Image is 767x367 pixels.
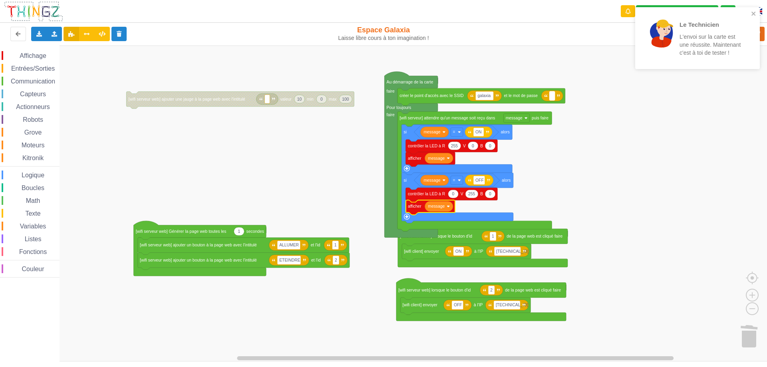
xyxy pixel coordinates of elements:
[15,103,51,110] span: Actionneurs
[408,143,445,148] text: contrôler la LED à R
[23,129,43,136] span: Grove
[480,192,483,196] text: B
[311,243,320,247] text: et l'id
[490,288,493,292] text: 2
[475,178,484,183] text: OFF
[10,78,56,85] span: Communication
[18,248,48,255] span: Fonctions
[428,204,445,208] text: message
[398,288,471,292] text: [wifi serveur web] lorsque le bouton d'id
[474,303,483,307] text: à l'IP
[399,116,495,120] text: [wifi serveur] attendre qu'un message soit reçu dans
[387,89,395,93] text: faire
[403,303,438,307] text: [wifi client] envoyer
[342,97,349,101] text: 100
[423,178,440,183] text: message
[496,249,529,254] text: [TECHNICAL_ID]
[20,172,46,179] span: Logique
[423,130,440,134] text: message
[21,266,46,272] span: Couleur
[19,91,47,97] span: Capteurs
[238,229,240,234] text: 1
[136,229,227,234] text: [wifi serveur web] Générer la page web toutes les
[496,303,528,307] text: [TECHNICAL_ID]
[475,130,482,134] text: ON
[680,33,742,57] p: L'envoi sur la carte est une réussite. Maintenant c'est à toi de tester !
[20,184,46,191] span: Boucles
[21,155,45,161] span: Kitronik
[680,20,742,29] p: Le Technicien
[408,156,421,161] text: afficher
[404,130,407,134] text: si
[428,156,445,161] text: message
[140,243,257,247] text: [wifi serveur web] ajouter un bouton à la page web avec l'intitulé
[404,249,439,254] text: [wifi client] envoyer
[480,143,483,148] text: B
[453,178,455,183] text: =
[387,113,395,117] text: faire
[472,143,474,148] text: 0
[463,143,466,148] text: V
[455,249,462,254] text: ON
[24,236,43,242] span: Listes
[468,192,475,196] text: 255
[489,143,491,148] text: 0
[20,142,46,149] span: Moteurs
[461,192,463,196] text: V
[22,116,44,123] span: Robots
[452,192,455,196] text: 0
[507,234,562,238] text: de la page web est cliqué faire
[140,258,257,262] text: [wifi serveur web] ajouter un bouton à la page web avec l'intitulé
[329,97,337,101] text: max
[502,178,511,183] text: alors
[18,52,47,59] span: Affichage
[19,223,48,230] span: Variables
[387,80,433,84] text: Au démarrage de la carte
[404,178,407,183] text: si
[387,105,411,110] text: Pour toujours
[751,10,757,18] button: close
[532,116,548,120] text: puis faire
[477,93,491,98] text: galaxia
[454,303,462,307] text: OFF
[317,26,451,42] div: Espace Galaxia
[453,130,455,134] text: =
[311,258,321,262] text: et l'id
[279,258,300,262] text: ETEINDRE
[506,116,523,120] text: message
[10,65,56,72] span: Entrées/Sorties
[489,192,491,196] text: 0
[297,97,302,101] text: 10
[279,243,299,247] text: ALLUMER
[307,97,314,101] text: min
[4,1,64,22] img: thingz_logo.png
[399,93,463,98] text: créer le point d'accès avec le SSID
[505,288,561,292] text: de la page web est cliqué faire
[504,93,538,98] text: et le mot de passe
[451,143,458,148] text: 255
[400,234,472,238] text: [wifi serveur web] lorsque le bouton d'id
[408,192,445,196] text: contrôler la LED à R
[335,258,337,262] text: 2
[24,210,42,217] span: Texte
[320,97,323,101] text: 0
[492,234,494,238] text: 1
[246,229,264,234] text: secondes
[128,97,245,101] text: [wifi serveur web] ajouter une jauge à la page web avec l'intitulé
[636,5,718,18] div: Ta base fonctionne bien !
[501,130,509,134] text: alors
[408,204,421,208] text: afficher
[280,97,292,101] text: valeur
[474,249,483,254] text: à l'IP
[334,243,337,247] text: 1
[25,197,42,204] span: Math
[317,35,451,42] div: Laisse libre cours à ton imagination !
